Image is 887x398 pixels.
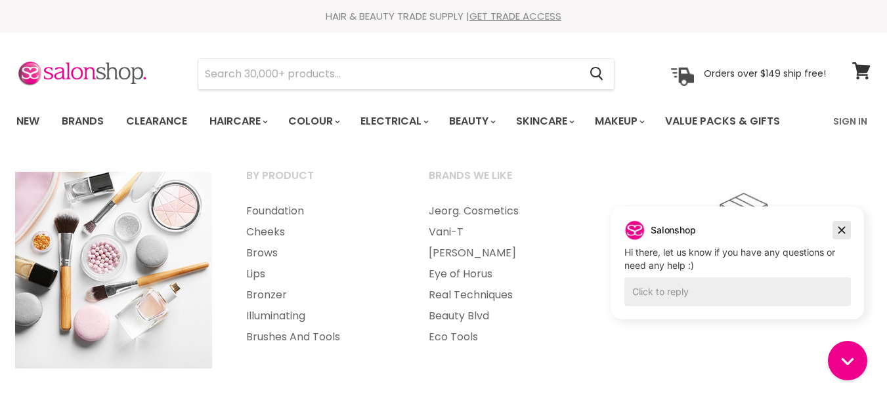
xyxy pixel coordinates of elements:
iframe: Gorgias live chat messenger [821,336,874,385]
a: Makeup [585,108,653,135]
a: GET TRADE ACCESS [469,9,561,23]
a: Electrical [351,108,437,135]
ul: Main menu [412,201,592,348]
a: Eco Tools [412,327,592,348]
a: Brows [230,243,410,264]
button: Search [579,59,614,89]
form: Product [198,58,615,90]
a: Lips [230,264,410,285]
a: Foundation [230,201,410,222]
a: Beauty [439,108,504,135]
a: Real Techniques [412,285,592,306]
a: By Product [230,165,410,198]
a: Sign In [825,108,875,135]
iframe: Gorgias live chat campaigns [601,205,874,339]
a: [PERSON_NAME] [412,243,592,264]
ul: Main menu [7,102,808,140]
a: Cheeks [230,222,410,243]
a: Brands we like [412,165,592,198]
a: Bronzer [230,285,410,306]
a: Colour [278,108,348,135]
a: Brushes And Tools [230,327,410,348]
a: Value Packs & Gifts [655,108,790,135]
a: Clearance [116,108,197,135]
a: Eye of Horus [412,264,592,285]
ul: Main menu [230,201,410,348]
a: New [7,108,49,135]
a: Illuminating [230,306,410,327]
a: Jeorg. Cosmetics [412,201,592,222]
a: Skincare [506,108,582,135]
a: Haircare [200,108,276,135]
a: Vani-T [412,222,592,243]
a: Beauty Blvd [412,306,592,327]
a: Brands [52,108,114,135]
p: Orders over $149 ship free! [704,68,826,79]
input: Search [198,59,579,89]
